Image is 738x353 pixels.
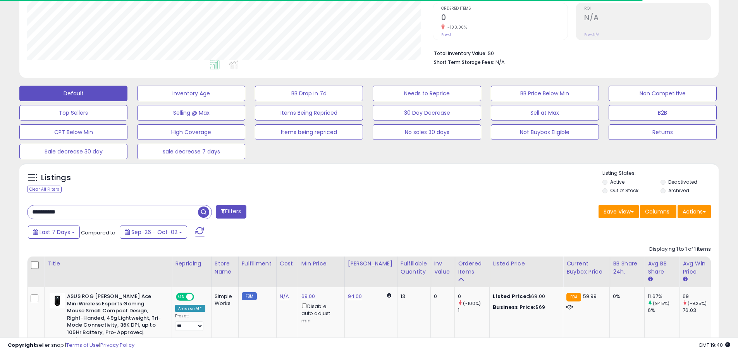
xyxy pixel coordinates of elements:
[301,260,341,268] div: Min Price
[599,205,639,218] button: Save View
[678,205,711,218] button: Actions
[434,293,449,300] div: 0
[137,124,245,140] button: High Coverage
[688,300,707,307] small: (-9.25%)
[401,293,425,300] div: 13
[215,293,232,307] div: Simple Works
[216,205,246,219] button: Filters
[255,105,363,121] button: Items Being Repriced
[609,105,717,121] button: B2B
[175,260,208,268] div: Repricing
[434,59,494,65] b: Short Term Storage Fees:
[645,208,669,215] span: Columns
[458,260,486,276] div: Ordered Items
[348,293,362,300] a: 94.00
[610,187,638,194] label: Out of Stock
[348,260,394,268] div: [PERSON_NAME]
[434,260,451,276] div: Inv. value
[67,293,161,345] b: ASUS ROG [PERSON_NAME] Ace Mini Wireless Esports Gaming Mouse Small Compact Design, Right-Handed,...
[280,293,289,300] a: N/A
[441,13,568,24] h2: 0
[648,307,679,314] div: 6%
[602,170,719,177] p: Listing States:
[649,246,711,253] div: Displaying 1 to 1 of 1 items
[683,276,687,283] small: Avg Win Price.
[493,293,557,300] div: $69.00
[28,226,80,239] button: Last 7 Days
[491,86,599,101] button: BB Price Below Min
[81,229,117,236] span: Compared to:
[668,187,689,194] label: Archived
[648,293,679,300] div: 11.67%
[613,260,641,276] div: BB Share 24h.
[373,105,481,121] button: 30 Day Decrease
[175,313,205,331] div: Preset:
[640,205,676,218] button: Columns
[40,228,70,236] span: Last 7 Days
[280,260,295,268] div: Cost
[434,50,487,57] b: Total Inventory Value:
[215,260,235,276] div: Store Name
[584,13,710,24] h2: N/A
[301,302,339,324] div: Disable auto adjust min
[193,294,205,300] span: OFF
[583,293,597,300] span: 59.99
[609,86,717,101] button: Non Competitive
[8,341,36,349] strong: Copyright
[177,294,186,300] span: ON
[491,105,599,121] button: Sell at Max
[8,342,134,349] div: seller snap | |
[493,303,535,311] b: Business Price:
[19,105,127,121] button: Top Sellers
[458,293,489,300] div: 0
[19,86,127,101] button: Default
[401,260,427,276] div: Fulfillable Quantity
[683,293,714,300] div: 69
[463,300,481,307] small: (-100%)
[445,24,467,30] small: -100.00%
[27,186,62,193] div: Clear All Filters
[255,86,363,101] button: BB Drop in 7d
[434,48,705,57] li: $0
[584,7,710,11] span: ROI
[493,260,560,268] div: Listed Price
[493,293,528,300] b: Listed Price:
[495,59,505,66] span: N/A
[441,7,568,11] span: Ordered Items
[19,144,127,159] button: Sale decrease 30 day
[137,86,245,101] button: Inventory Age
[441,32,451,37] small: Prev: 1
[609,124,717,140] button: Returns
[491,124,599,140] button: Not Buybox Eligible
[683,260,711,276] div: Avg Win Price
[610,179,624,185] label: Active
[668,179,697,185] label: Deactivated
[698,341,730,349] span: 2025-10-10 19:40 GMT
[41,172,71,183] h5: Listings
[493,304,557,311] div: $69
[458,307,489,314] div: 1
[120,226,187,239] button: Sep-26 - Oct-02
[175,305,205,312] div: Amazon AI *
[613,293,638,300] div: 0%
[566,293,581,301] small: FBA
[648,276,652,283] small: Avg BB Share.
[131,228,177,236] span: Sep-26 - Oct-02
[566,260,606,276] div: Current Buybox Price
[19,124,127,140] button: CPT Below Min
[100,341,134,349] a: Privacy Policy
[653,300,669,307] small: (94.5%)
[648,260,676,276] div: Avg BB Share
[373,124,481,140] button: No sales 30 days
[242,260,273,268] div: Fulfillment
[66,341,99,349] a: Terms of Use
[301,293,315,300] a: 69.00
[137,105,245,121] button: Selling @ Max
[255,124,363,140] button: Items being repriced
[584,32,599,37] small: Prev: N/A
[50,293,65,308] img: 31GDDfBgFlL._SL40_.jpg
[373,86,481,101] button: Needs to Reprice
[48,260,169,268] div: Title
[683,307,714,314] div: 76.03
[242,292,257,300] small: FBM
